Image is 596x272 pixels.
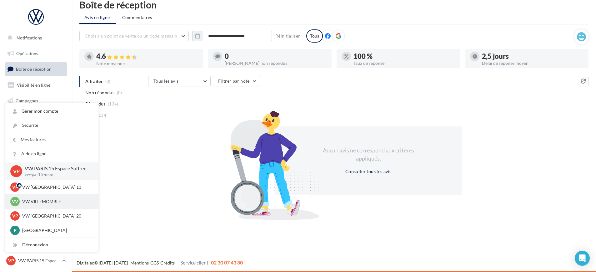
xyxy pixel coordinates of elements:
span: VV [12,198,18,205]
a: Crédits [160,260,175,265]
button: Choisir un point de vente ou un code magasin [79,31,189,41]
p: VW VILLEMOMBLE [22,198,91,205]
span: Notifications [17,35,42,40]
div: Déconnexion [5,238,98,252]
button: Notifications [4,31,66,44]
a: Contacts [4,110,68,123]
div: Taux de réponse [353,61,455,65]
a: Opérations [4,47,68,60]
a: Médiathèque [4,125,68,138]
a: Aide en ligne [5,147,98,161]
a: Campagnes DataOnDemand [4,177,68,196]
span: © [DATE]-[DATE] - - - [77,260,243,265]
p: [GEOGRAPHIC_DATA] [22,227,91,234]
span: Visibilité en ligne [17,82,50,88]
div: 4.6 [96,53,198,60]
button: Réinitialiser [273,32,303,40]
span: Répondus [85,101,106,107]
div: Tous [306,29,323,43]
button: Tous les avis [148,76,211,86]
div: Note moyenne [96,61,198,66]
span: Non répondus [85,90,114,96]
div: 0 [225,53,326,60]
a: Visibilité en ligne [4,79,68,92]
span: VP [12,184,18,190]
a: PLV et print personnalisable [4,156,68,175]
span: Choisir un point de vente ou un code magasin [85,33,177,38]
p: VW [GEOGRAPHIC_DATA] 20 [22,213,91,219]
div: 100 % [353,53,455,60]
a: Digitaleo [77,260,94,265]
a: Mentions [130,260,149,265]
span: P [14,227,17,234]
p: VW PARIS 15 Espace Suffren [25,165,88,172]
p: vw-par15-mon [25,172,88,177]
span: (134) [108,101,118,106]
span: (0) [117,90,122,95]
span: Campagnes [16,98,38,103]
span: Boîte de réception [16,66,52,72]
span: VP [8,258,14,264]
a: CGS [150,260,159,265]
p: VW [GEOGRAPHIC_DATA] 13 [22,184,91,190]
span: (134) [97,113,108,118]
span: VP [13,167,20,175]
a: Boîte de réception [4,62,68,76]
a: Mes factures [5,133,98,147]
button: Consulter tous les avis [343,168,394,175]
span: Service client [180,259,208,265]
a: Sécurité [5,118,98,132]
a: VP VW PARIS 15 Espace Suffren [5,255,67,267]
span: Opérations [16,51,38,56]
span: Commentaires [122,14,152,21]
span: 02 30 07 43 80 [211,259,243,265]
a: Calendrier [4,141,68,154]
div: Open Intercom Messenger [575,251,590,266]
div: Aucun avis ne correspond aux critères appliqués. [315,146,422,162]
span: VP [12,213,18,219]
button: Filtrer par note [213,76,260,86]
a: Campagnes [4,94,68,107]
div: [PERSON_NAME] non répondus [225,61,326,65]
a: Gérer mon compte [5,104,98,118]
div: Délai de réponse moyen [482,61,583,65]
div: 2,5 jours [482,53,583,60]
span: Tous les avis [153,78,179,84]
p: VW PARIS 15 Espace Suffren [18,258,60,264]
